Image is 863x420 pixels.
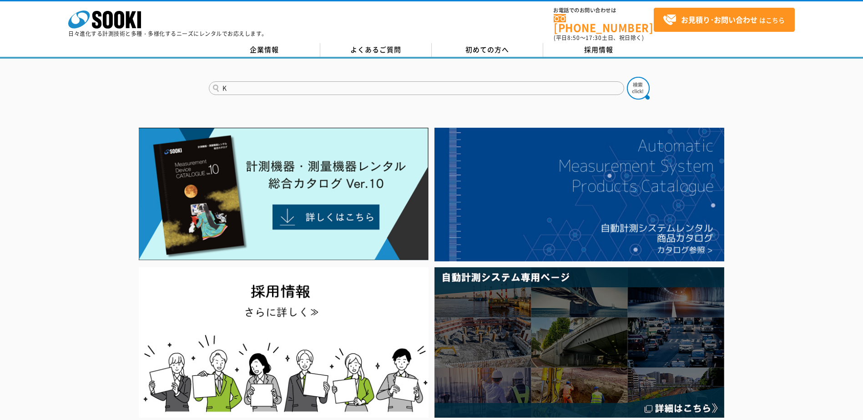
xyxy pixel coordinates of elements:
[627,77,650,100] img: btn_search.png
[434,267,724,418] img: 自動計測システム専用ページ
[139,128,429,260] img: Catalog Ver10
[465,45,509,55] span: 初めての方へ
[209,43,320,57] a: 企業情報
[585,34,602,42] span: 17:30
[663,13,785,27] span: はこちら
[543,43,655,57] a: 採用情報
[554,34,644,42] span: (平日 ～ 土日、祝日除く)
[554,14,654,33] a: [PHONE_NUMBER]
[567,34,580,42] span: 8:50
[68,31,267,36] p: 日々進化する計測技術と多種・多様化するニーズにレンタルでお応えします。
[320,43,432,57] a: よくあるご質問
[654,8,795,32] a: お見積り･お問い合わせはこちら
[681,14,757,25] strong: お見積り･お問い合わせ
[434,128,724,261] img: 自動計測システムカタログ
[554,8,654,13] span: お電話でのお問い合わせは
[432,43,543,57] a: 初めての方へ
[209,81,624,95] input: 商品名、型式、NETIS番号を入力してください
[139,267,429,418] img: SOOKI recruit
